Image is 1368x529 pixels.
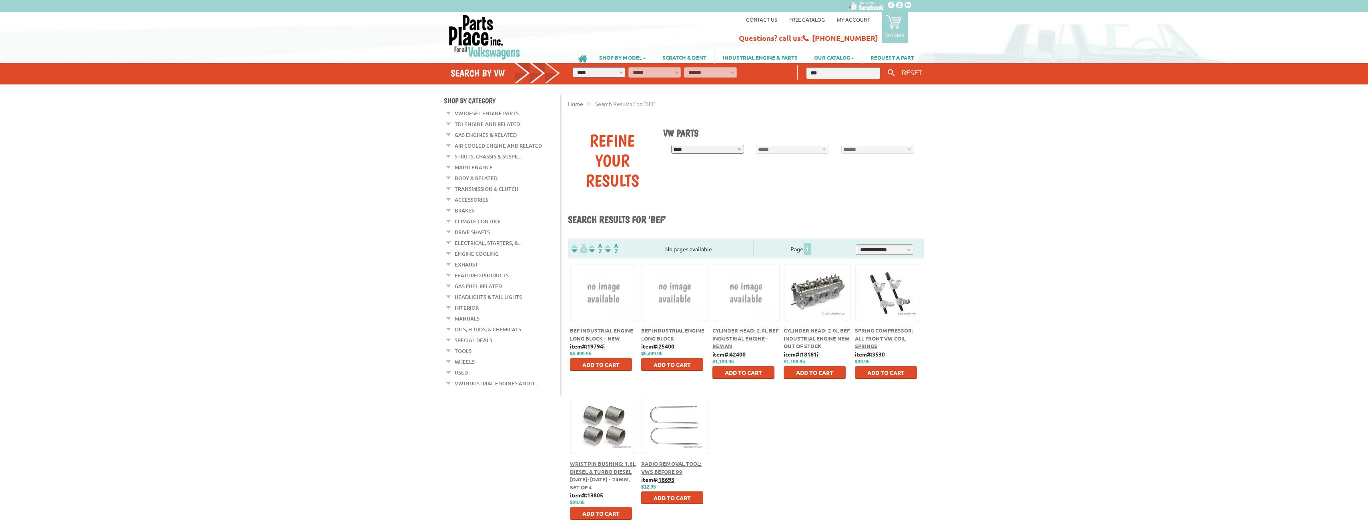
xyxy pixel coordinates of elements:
span: $1,199.95 [784,359,805,365]
a: Cylinder Head: 2.0L BEF Industrial Engine - Reman [712,327,778,349]
span: Add to Cart [725,369,762,376]
button: Keyword Search [885,66,897,80]
a: Headlights & Tail Lights [455,292,522,302]
span: Add to Cart [654,361,691,368]
a: 0 items [882,12,908,43]
a: Special Deals [455,335,492,345]
a: Home [568,100,583,107]
a: Contact us [746,16,777,23]
a: TDI Engine and Related [455,119,520,129]
button: Add to Cart [855,366,917,379]
span: Add to Cart [796,369,833,376]
a: Exhaust [455,259,478,270]
u: 18693 [658,476,674,483]
button: Add to Cart [570,507,632,520]
button: Add to Cart [641,358,703,371]
a: BEF Industrial Engine Long Block - New [570,327,633,342]
b: item#: [641,476,674,483]
h1: VW Parts [663,127,919,139]
a: Air Cooled Engine and Related [455,140,542,151]
span: $39.95 [855,359,870,365]
a: VW Diesel Engine Parts [455,108,519,118]
a: SHOP BY MODEL [591,50,654,64]
img: Sort by Sales Rank [604,244,620,253]
button: Add to Cart [570,358,632,371]
a: Electrical, Starters, &... [455,238,522,248]
a: Interior [455,303,479,313]
a: Climate Control [455,216,502,226]
a: Wrist Pin Bushing: 1.6L Diesel & Turbo Diesel [DATE]-[DATE] - 24mm, Set of 4 [570,460,636,491]
a: Gas Fuel Related [455,281,502,291]
u: 13805 [587,491,603,499]
a: Spring Compressor: All Front VW Coil Springs [855,327,913,349]
a: Oils, Fluids, & Chemicals [455,324,521,335]
img: filterpricelow.svg [572,244,588,253]
a: Struts, Chassis & Suspe... [455,151,522,162]
a: Body & Related [455,173,497,183]
u: 19794i [587,343,605,350]
b: item#: [641,343,674,350]
button: Add to Cart [784,366,846,379]
u: 42400 [730,351,746,358]
a: Cylinder Head: 2.0L BEF Industrial Engine New [784,327,850,342]
h4: Search by VW [451,67,560,79]
div: Refine Your Results [574,130,651,190]
span: RESET [902,68,922,76]
a: Transmission & Clutch [455,184,518,194]
span: $5,499.95 [641,351,662,357]
span: Add to Cart [582,361,620,368]
a: Engine Cooling [455,248,499,259]
span: Search results for: 'BEF' [595,100,656,107]
a: Maintenance [455,162,493,172]
b: item#: [570,491,603,499]
u: 3530 [872,351,885,358]
a: Featured Products [455,270,509,281]
h1: Search results for 'BEF' [568,214,924,226]
img: Sort by Headline [588,244,604,253]
u: 25400 [658,343,674,350]
a: Gas Engines & Related [455,130,517,140]
a: Radio Removal Tool: VWs before 99 [641,460,702,475]
img: Parts Place Inc! [448,14,521,60]
b: item#: [855,351,885,358]
button: RESET [899,66,925,78]
a: My Account [837,16,870,23]
span: Add to Cart [867,369,905,376]
a: Manuals [455,313,479,324]
a: INDUSTRIAL ENGINE & PARTS [715,50,806,64]
p: 0 items [886,32,904,38]
a: Accessories [455,194,488,205]
button: Add to Cart [641,491,703,504]
a: Used [455,367,468,378]
a: Drive Shafts [455,227,490,237]
span: $12.95 [641,484,656,490]
a: Wheels [455,357,475,367]
a: VW Industrial Engines and R... [455,378,538,389]
div: No pages available [624,245,753,253]
span: Add to Cart [654,494,691,501]
a: Brakes [455,205,474,216]
span: $29.95 [570,500,585,505]
h4: Shop By Category [444,96,560,105]
span: Out of stock [784,343,821,349]
a: REQUEST A PART [863,50,922,64]
a: Tools [455,346,471,356]
a: Free Catalog [789,16,825,23]
span: $5,499.95 [570,351,591,357]
b: item#: [784,351,818,358]
u: 18181i [801,351,818,358]
a: SCRATCH & DENT [654,50,714,64]
span: Add to Cart [582,510,620,517]
button: Add to Cart [712,366,774,379]
a: BEF Industrial Engine Long Block [641,327,704,342]
a: OUR CATALOG [806,50,862,64]
span: 1 [804,243,811,255]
